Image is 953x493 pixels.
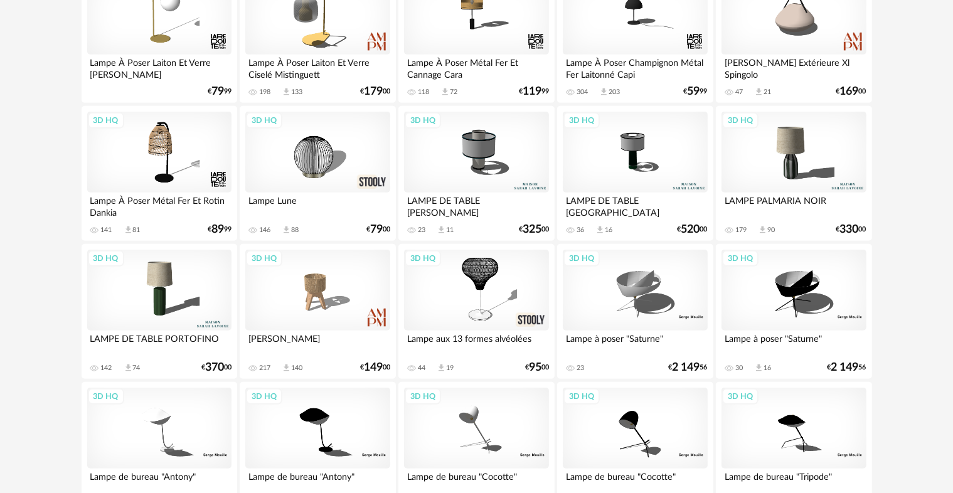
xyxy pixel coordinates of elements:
div: Lampe À Poser Métal Fer Et Rotin Dankia [87,193,232,218]
div: LAMPE DE TABLE [PERSON_NAME] [404,193,548,218]
a: 3D HQ Lampe à poser "Saturne" 23 €2 14956 [557,244,713,379]
span: 79 [370,225,383,234]
div: 23 [577,364,584,373]
div: 21 [764,88,771,97]
a: 3D HQ Lampe à poser "Saturne" 30 Download icon 16 €2 14956 [716,244,871,379]
div: 118 [418,88,429,97]
div: 74 [133,364,141,373]
span: 79 [211,87,224,96]
div: 3D HQ [88,388,124,405]
a: 3D HQ LAMPE PALMARIA NOIR 179 Download icon 90 €33000 [716,106,871,241]
a: 3D HQ [PERSON_NAME] 217 Download icon 140 €14900 [240,244,395,379]
a: 3D HQ Lampe À Poser Métal Fer Et Rotin Dankia 141 Download icon 81 €8999 [82,106,237,241]
div: 16 [605,226,612,235]
div: 217 [259,364,270,373]
div: LAMPE PALMARIA NOIR [721,193,866,218]
span: Download icon [437,225,446,235]
div: € 00 [836,87,866,96]
span: 330 [840,225,859,234]
a: 3D HQ Lampe Lune 146 Download icon 88 €7900 [240,106,395,241]
div: 36 [577,226,584,235]
span: 2 149 [831,363,859,372]
div: 3D HQ [88,250,124,267]
div: 179 [735,226,747,235]
div: 3D HQ [563,388,600,405]
div: 304 [577,88,588,97]
div: 3D HQ [722,112,759,129]
span: Download icon [282,87,291,97]
div: Lampe À Poser Laiton Et Verre Ciselé Mistinguett [245,55,390,80]
span: 325 [523,225,541,234]
span: 2 149 [673,363,700,372]
span: Download icon [758,225,767,235]
a: 3D HQ LAMPE DE TABLE [GEOGRAPHIC_DATA] 36 Download icon 16 €52000 [557,106,713,241]
div: € 99 [519,87,549,96]
div: € 56 [828,363,866,372]
div: 140 [291,364,302,373]
div: Lampe À Poser Métal Fer Et Cannage Cara [404,55,548,80]
div: 47 [735,88,743,97]
div: Lampe à poser "Saturne" [563,331,707,356]
span: 370 [205,363,224,372]
div: 11 [446,226,454,235]
div: 30 [735,364,743,373]
span: 520 [681,225,700,234]
div: 23 [418,226,425,235]
div: € 00 [201,363,232,372]
div: 203 [609,88,620,97]
div: € 00 [519,225,549,234]
span: 119 [523,87,541,96]
div: 3D HQ [722,388,759,405]
div: 3D HQ [405,388,441,405]
span: 89 [211,225,224,234]
div: [PERSON_NAME] Extérieure Xl Spingolo [721,55,866,80]
div: 88 [291,226,299,235]
div: 3D HQ [722,250,759,267]
div: 44 [418,364,425,373]
span: 59 [688,87,700,96]
div: € 99 [208,87,232,96]
span: 179 [364,87,383,96]
span: Download icon [282,363,291,373]
a: 3D HQ LAMPE DE TABLE [PERSON_NAME] 23 Download icon 11 €32500 [398,106,554,241]
div: 81 [133,226,141,235]
div: 3D HQ [405,250,441,267]
span: Download icon [437,363,446,373]
span: 169 [840,87,859,96]
div: 198 [259,88,270,97]
div: 3D HQ [88,112,124,129]
div: € 00 [366,225,390,234]
div: 146 [259,226,270,235]
div: 3D HQ [246,112,282,129]
span: 95 [529,363,541,372]
div: Lampe à poser "Saturne" [721,331,866,356]
div: LAMPE DE TABLE PORTOFINO [87,331,232,356]
div: 90 [767,226,775,235]
span: Download icon [754,87,764,97]
div: Lampe Lune [245,193,390,218]
span: Download icon [595,225,605,235]
span: Download icon [754,363,764,373]
div: € 00 [360,363,390,372]
div: 72 [450,88,457,97]
div: € 00 [525,363,549,372]
div: 142 [101,364,112,373]
div: 141 [101,226,112,235]
div: 3D HQ [246,388,282,405]
div: 3D HQ [246,250,282,267]
span: Download icon [599,87,609,97]
span: Download icon [440,87,450,97]
a: 3D HQ LAMPE DE TABLE PORTOFINO 142 Download icon 74 €37000 [82,244,237,379]
div: 3D HQ [563,112,600,129]
div: 3D HQ [405,112,441,129]
div: € 00 [678,225,708,234]
div: [PERSON_NAME] [245,331,390,356]
span: Download icon [124,225,133,235]
div: € 00 [360,87,390,96]
div: € 00 [836,225,866,234]
div: € 56 [669,363,708,372]
div: 16 [764,364,771,373]
span: 149 [364,363,383,372]
div: LAMPE DE TABLE [GEOGRAPHIC_DATA] [563,193,707,218]
div: 3D HQ [563,250,600,267]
